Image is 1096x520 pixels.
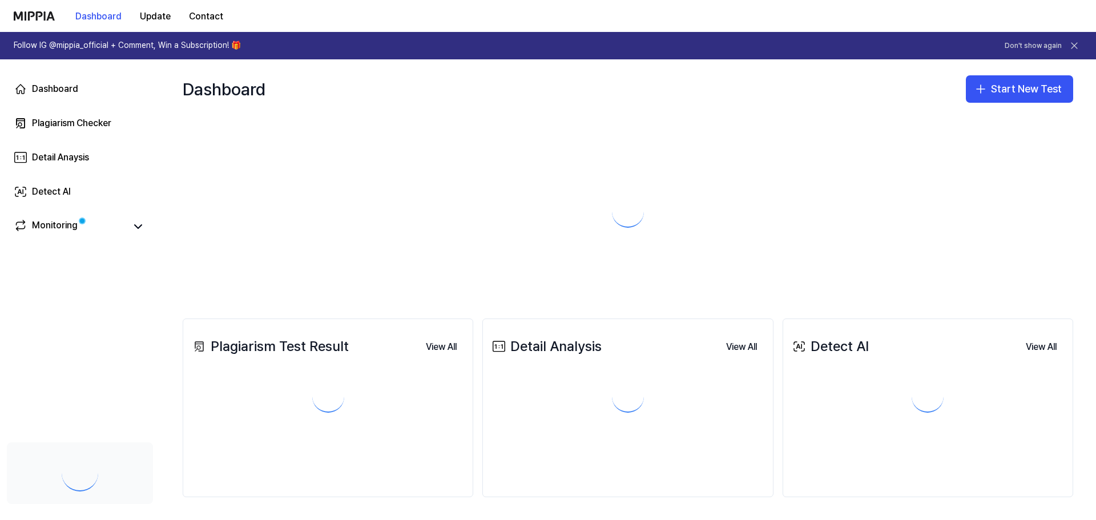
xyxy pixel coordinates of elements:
[7,110,153,137] a: Plagiarism Checker
[183,71,265,107] div: Dashboard
[1005,41,1062,51] button: Don't show again
[32,82,78,96] div: Dashboard
[32,151,89,164] div: Detail Anaysis
[417,334,466,358] a: View All
[717,336,766,358] button: View All
[417,336,466,358] button: View All
[180,5,232,28] button: Contact
[190,336,349,357] div: Plagiarism Test Result
[490,336,602,357] div: Detail Analysis
[1017,334,1066,358] a: View All
[7,75,153,103] a: Dashboard
[32,116,111,130] div: Plagiarism Checker
[7,178,153,205] a: Detect AI
[14,40,241,51] h1: Follow IG @mippia_official + Comment, Win a Subscription! 🎁
[717,334,766,358] a: View All
[14,219,126,235] a: Monitoring
[131,1,180,32] a: Update
[14,11,55,21] img: logo
[32,219,78,235] div: Monitoring
[32,185,71,199] div: Detect AI
[966,75,1073,103] button: Start New Test
[66,5,131,28] button: Dashboard
[1017,336,1066,358] button: View All
[7,144,153,171] a: Detail Anaysis
[131,5,180,28] button: Update
[790,336,869,357] div: Detect AI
